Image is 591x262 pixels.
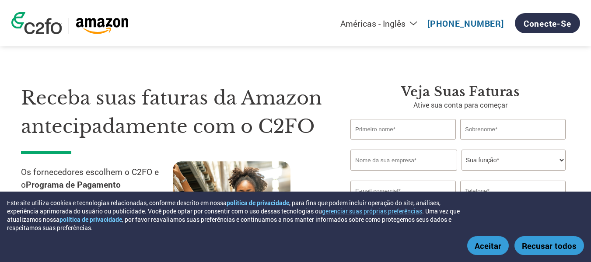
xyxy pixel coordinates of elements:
font: Receba suas faturas da Amazon antecipadamente com o C2FO [21,86,322,138]
font: Ative sua conta para começar [413,100,507,109]
img: logotipo c2fo [11,12,62,34]
font: Este site utiliza cookies e tecnologias relacionadas, conforme descrito em nossa [7,199,227,207]
font: Recusar todos [522,240,577,251]
font: Os fornecedores escolhem o C2FO e o [21,166,159,190]
a: [PHONE_NUMBER] [427,18,504,29]
img: trabalhador da cadeia de suprimentos [173,161,290,248]
font: Conecte-se [524,18,571,29]
input: Telefone* [460,181,566,201]
input: Nome da sua empresa* [350,150,457,171]
font: Nome inválido ou nome muito longo [350,140,423,146]
button: gerenciar suas próprias preferências [322,207,422,215]
button: Recusar todos [514,236,584,255]
font: Sobrenome inválido ou sobrenome muito longo [460,140,555,146]
select: Título/Função [462,150,566,171]
font: Aceitar [475,240,501,251]
input: Sobrenome* [460,119,566,140]
img: Amazon [76,18,129,34]
a: política de privacidade [59,215,122,224]
font: Programa de Pagamento Antecipado da Amazon [21,179,121,203]
input: Primeiro nome* [350,119,456,140]
font: Veja suas faturas [401,84,520,100]
a: política de privacidade [227,199,289,207]
button: Aceitar [467,236,509,255]
font: , por favor reavaliamos suas preferências e continuamos a nos manter informados sobre como proteg... [7,215,451,232]
font: , para fins que podem incluir operação do site, análises, experiência aprimorada do usuário ou pu... [7,199,441,215]
input: Formato de e-mail inválido [350,181,456,201]
a: Conecte-se [515,13,580,33]
font: Nome da empresa inválido ou nome da empresa muito longo [350,171,472,177]
font: . Uma vez que atualizamos nossa [7,207,460,224]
